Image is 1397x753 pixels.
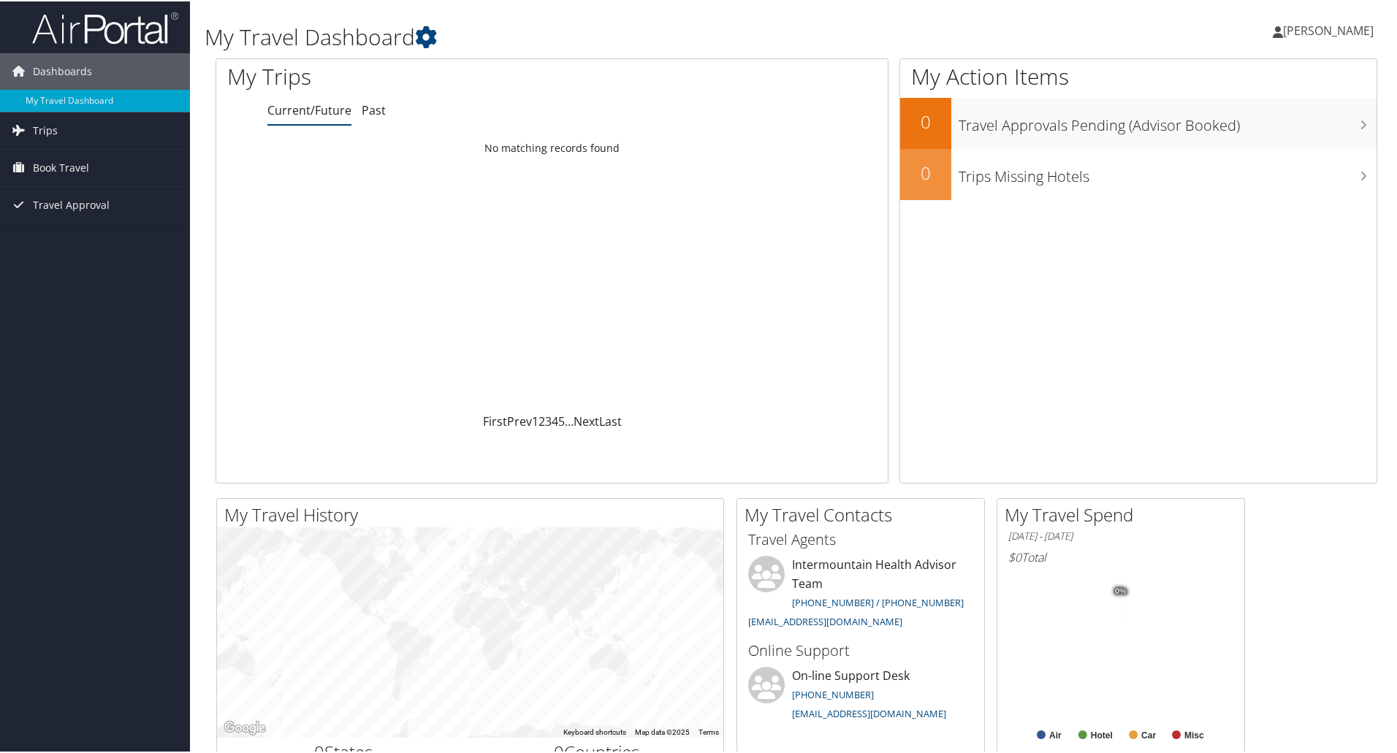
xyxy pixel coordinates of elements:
a: 1 [532,412,538,428]
a: 5 [558,412,565,428]
h1: My Travel Dashboard [205,20,994,51]
a: Open this area in Google Maps (opens a new window) [221,717,269,736]
a: Last [599,412,622,428]
h6: [DATE] - [DATE] [1008,528,1233,542]
a: 0Trips Missing Hotels [900,148,1377,199]
span: Trips [33,111,58,148]
span: Travel Approval [33,186,110,222]
a: 2 [538,412,545,428]
h6: Total [1008,548,1233,564]
img: Google [221,717,269,736]
span: Book Travel [33,148,89,185]
h2: My Travel Contacts [745,501,984,526]
h3: Travel Agents [748,528,973,548]
a: [EMAIL_ADDRESS][DOMAIN_NAME] [792,706,946,719]
span: Dashboards [33,52,92,88]
span: $0 [1008,548,1021,564]
h2: My Travel History [224,501,723,526]
a: First [483,412,507,428]
span: [PERSON_NAME] [1283,21,1374,37]
span: … [565,412,574,428]
text: Car [1141,729,1156,739]
h3: Trips Missing Hotels [959,158,1377,186]
a: 0Travel Approvals Pending (Advisor Booked) [900,96,1377,148]
h3: Online Support [748,639,973,660]
a: [EMAIL_ADDRESS][DOMAIN_NAME] [748,614,902,627]
li: Intermountain Health Advisor Team [741,554,981,632]
h2: 0 [900,108,951,133]
text: Misc [1184,729,1204,739]
h3: Travel Approvals Pending (Advisor Booked) [959,107,1377,134]
a: [PHONE_NUMBER] [792,687,874,700]
h2: My Travel Spend [1005,501,1244,526]
a: [PERSON_NAME] [1273,7,1388,51]
tspan: 0% [1115,586,1127,595]
a: 4 [552,412,558,428]
text: Air [1049,729,1062,739]
h1: My Trips [227,60,597,91]
td: No matching records found [216,134,888,160]
text: Hotel [1091,729,1113,739]
a: Terms (opens in new tab) [698,727,719,735]
a: Next [574,412,599,428]
button: Keyboard shortcuts [563,726,626,736]
a: 3 [545,412,552,428]
img: airportal-logo.png [32,9,178,44]
h1: My Action Items [900,60,1377,91]
span: Map data ©2025 [635,727,690,735]
a: [PHONE_NUMBER] / [PHONE_NUMBER] [792,595,964,608]
h2: 0 [900,159,951,184]
li: On-line Support Desk [741,665,981,725]
a: Past [362,101,386,117]
a: Prev [507,412,532,428]
a: Current/Future [267,101,351,117]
